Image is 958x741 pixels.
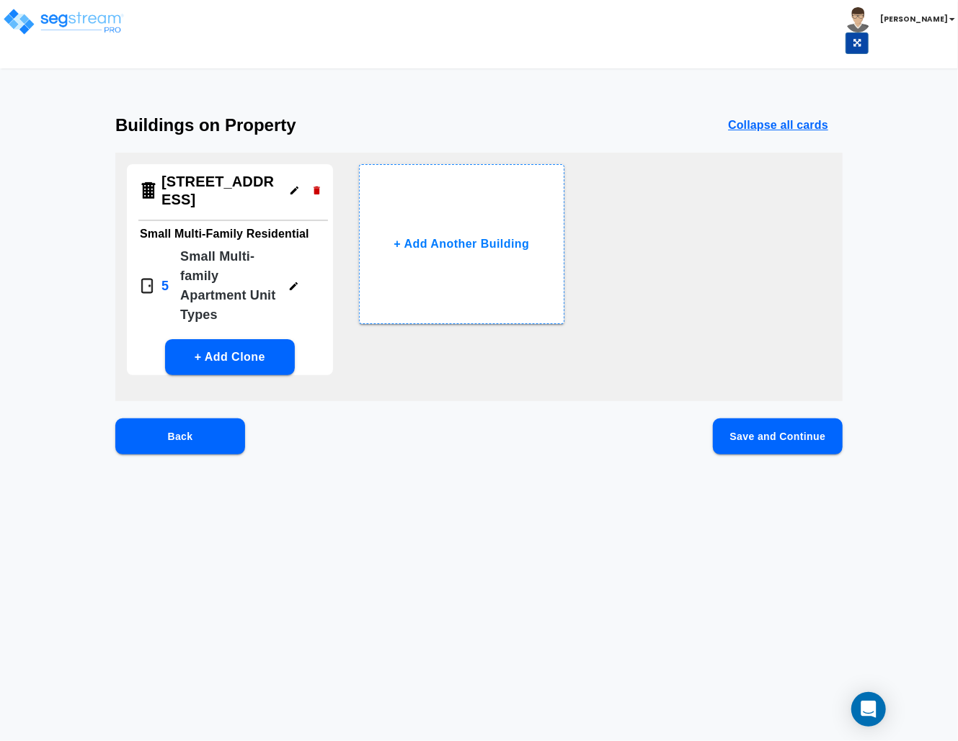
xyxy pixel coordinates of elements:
p: Collapse all cards [728,117,828,134]
div: Open Intercom Messenger [851,692,886,727]
h3: Buildings on Property [115,115,296,135]
button: Save and Continue [713,418,843,454]
h6: Small Multi-Family Residential [140,224,320,244]
button: + Add Clone [165,339,295,375]
img: Door Icon [138,277,156,295]
button: Back [115,418,245,454]
img: logo_pro_r.png [2,7,125,36]
p: Small Multi-family Apartment Unit Type s [180,247,277,325]
button: + Add Another Building [359,164,565,324]
h4: [STREET_ADDRESS] [161,173,280,208]
img: Building Icon [138,181,159,201]
p: 5 [161,277,169,296]
img: avatar.png [846,7,871,32]
b: [PERSON_NAME] [880,14,948,24]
